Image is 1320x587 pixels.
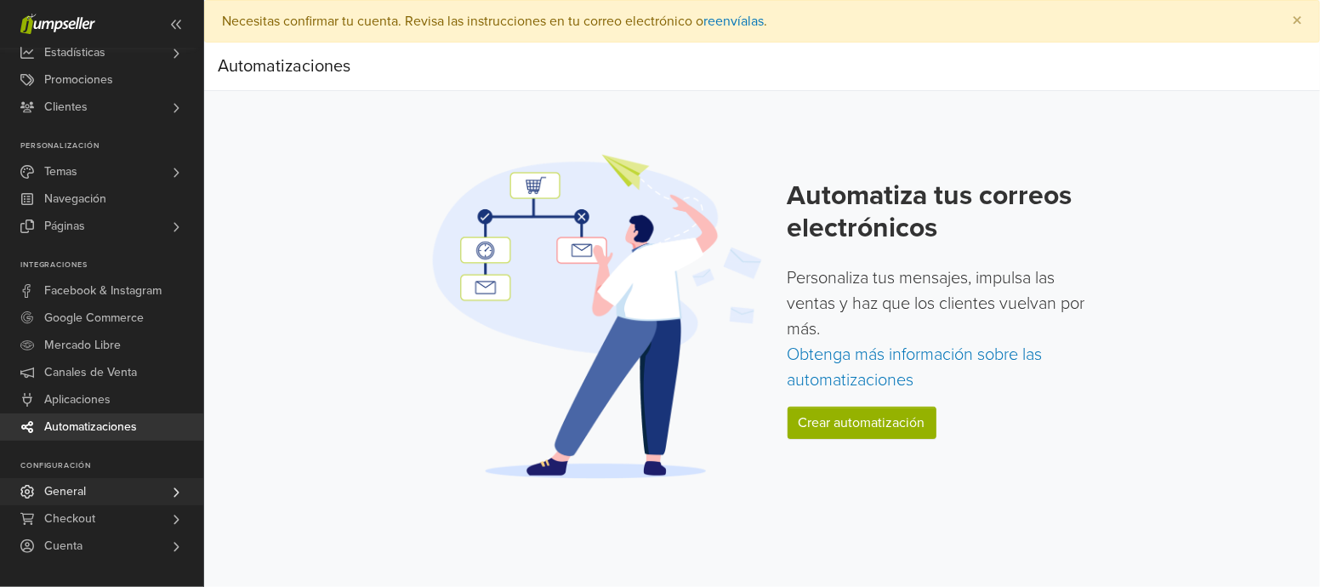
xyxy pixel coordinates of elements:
[44,39,105,66] span: Estadísticas
[44,94,88,121] span: Clientes
[44,277,162,305] span: Facebook & Instagram
[44,185,106,213] span: Navegación
[788,265,1098,393] p: Personaliza tus mensajes, impulsa las ventas y haz que los clientes vuelvan por más.
[20,260,203,271] p: Integraciones
[44,213,85,240] span: Páginas
[20,461,203,471] p: Configuración
[44,413,137,441] span: Automatizaciones
[788,345,1043,390] a: Obtenga más información sobre las automatizaciones
[788,180,1098,245] h2: Automatiza tus correos electrónicos
[44,359,137,386] span: Canales de Venta
[44,158,77,185] span: Temas
[20,141,203,151] p: Personalización
[1275,1,1319,42] button: Close
[44,386,111,413] span: Aplicaciones
[427,152,767,480] img: Automation
[44,533,82,560] span: Cuenta
[703,13,764,30] a: reenvíalas
[44,478,86,505] span: General
[44,332,121,359] span: Mercado Libre
[788,407,936,439] a: Crear automatización
[218,49,350,83] div: Automatizaciones
[44,505,95,533] span: Checkout
[44,305,144,332] span: Google Commerce
[1292,9,1302,33] span: ×
[44,66,113,94] span: Promociones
